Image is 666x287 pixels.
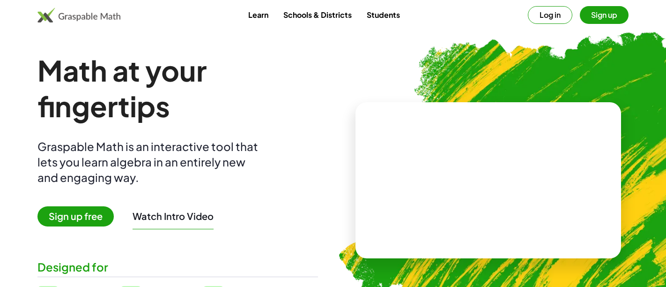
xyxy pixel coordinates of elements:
a: Schools & Districts [276,6,359,23]
span: Sign up free [37,206,114,227]
video: What is this? This is dynamic math notation. Dynamic math notation plays a central role in how Gr... [418,145,559,216]
button: Log in [528,6,572,24]
a: Learn [241,6,276,23]
h1: Math at your fingertips [37,53,318,124]
div: Designed for [37,259,318,275]
a: Students [359,6,407,23]
button: Watch Intro Video [133,210,214,222]
div: Graspable Math is an interactive tool that lets you learn algebra in an entirely new and engaging... [37,139,262,185]
button: Sign up [580,6,629,24]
